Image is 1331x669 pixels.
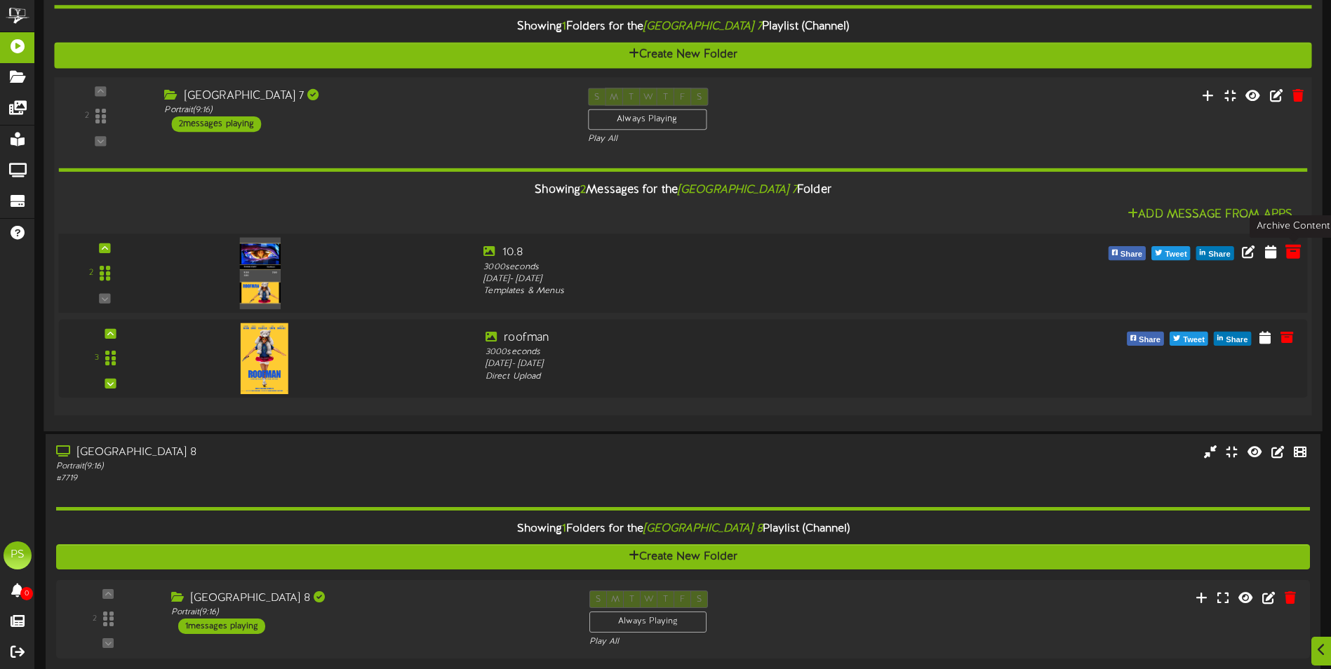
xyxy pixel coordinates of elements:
[44,12,1322,42] div: Showing Folders for the Playlist (Channel)
[240,237,281,309] img: 1190f2bf-4ea3-46e7-a188-22754023c784.png
[486,346,984,358] div: 3000 seconds
[164,104,566,116] div: Portrait ( 9:16 )
[171,590,568,607] div: [GEOGRAPHIC_DATA] 8
[4,541,32,569] div: PS
[1108,246,1146,260] button: Share
[1214,332,1251,346] button: Share
[241,323,288,393] img: 3c121f77-d5eb-4a5b-a543-1664bc45f632.jpg
[643,522,763,535] i: [GEOGRAPHIC_DATA] 8
[486,330,984,346] div: roofman
[171,607,568,619] div: Portrait ( 9:16 )
[486,358,984,370] div: [DATE] - [DATE]
[643,20,762,33] i: [GEOGRAPHIC_DATA] 7
[56,544,1310,570] button: Create New Folder
[56,473,566,485] div: # 7719
[178,619,265,634] div: 1 messages playing
[1205,247,1233,262] span: Share
[1170,332,1208,346] button: Tweet
[54,42,1311,68] button: Create New Folder
[580,184,586,196] span: 2
[589,611,707,632] div: Always Playing
[562,20,566,33] span: 1
[1123,205,1297,223] button: Add Message From Apps
[1223,332,1250,348] span: Share
[588,109,707,130] div: Always Playing
[1180,332,1208,348] span: Tweet
[56,461,566,473] div: Portrait ( 9:16 )
[48,175,1318,205] div: Showing Messages for the Folder
[1127,332,1164,346] button: Share
[172,116,262,132] div: 2 messages playing
[588,133,884,145] div: Play All
[1162,247,1189,262] span: Tweet
[1118,247,1145,262] span: Share
[486,370,984,382] div: Direct Upload
[46,514,1320,544] div: Showing Folders for the Playlist (Channel)
[1136,332,1163,348] span: Share
[589,636,882,648] div: Play All
[56,445,566,461] div: [GEOGRAPHIC_DATA] 8
[1151,246,1190,260] button: Tweet
[483,273,987,285] div: [DATE] - [DATE]
[483,245,987,261] div: 10.8
[164,88,566,104] div: [GEOGRAPHIC_DATA] 7
[562,522,566,535] span: 1
[483,261,987,273] div: 3000 seconds
[678,184,797,196] i: [GEOGRAPHIC_DATA] 7
[483,285,987,298] div: Templates & Menus
[20,587,33,600] span: 0
[1196,246,1234,260] button: Share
